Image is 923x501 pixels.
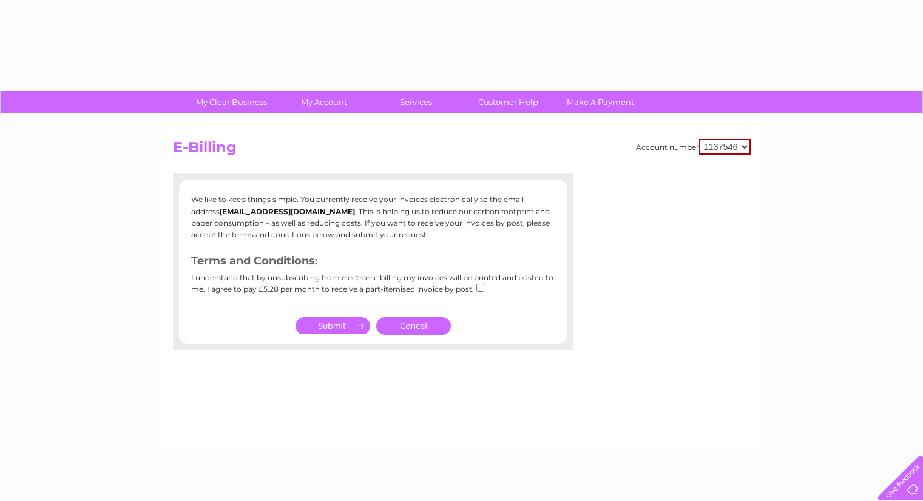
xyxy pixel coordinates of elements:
div: Account number [636,139,751,155]
a: Customer Help [458,91,558,113]
p: We like to keep things simple. You currently receive your invoices electronically to the email ad... [191,193,555,240]
a: My Account [274,91,374,113]
a: My Clear Business [181,91,282,113]
a: Services [366,91,466,113]
div: I understand that by unsubscribing from electronic billing my invoices will be printed and posted... [191,274,555,302]
a: Cancel [376,317,451,335]
b: [EMAIL_ADDRESS][DOMAIN_NAME] [220,207,355,216]
h3: Terms and Conditions: [191,252,555,274]
h2: E-Billing [173,139,751,162]
a: Make A Payment [550,91,651,113]
input: Submit [296,317,370,334]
